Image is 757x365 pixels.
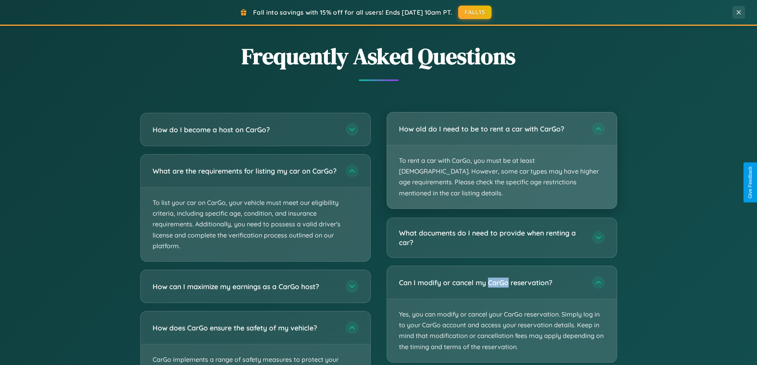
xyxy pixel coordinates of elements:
[387,145,617,209] p: To rent a car with CarGo, you must be at least [DEMOGRAPHIC_DATA]. However, some car types may ha...
[747,166,753,199] div: Give Feedback
[153,166,338,176] h3: What are the requirements for listing my car on CarGo?
[253,8,452,16] span: Fall into savings with 15% off for all users! Ends [DATE] 10am PT.
[141,187,370,261] p: To list your car on CarGo, your vehicle must meet our eligibility criteria, including specific ag...
[153,282,338,292] h3: How can I maximize my earnings as a CarGo host?
[399,228,584,247] h3: What documents do I need to provide when renting a car?
[153,323,338,333] h3: How does CarGo ensure the safety of my vehicle?
[458,6,492,19] button: FALL15
[387,299,617,362] p: Yes, you can modify or cancel your CarGo reservation. Simply log in to your CarGo account and acc...
[399,278,584,288] h3: Can I modify or cancel my CarGo reservation?
[153,125,338,135] h3: How do I become a host on CarGo?
[399,124,584,134] h3: How old do I need to be to rent a car with CarGo?
[140,41,617,71] h2: Frequently Asked Questions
